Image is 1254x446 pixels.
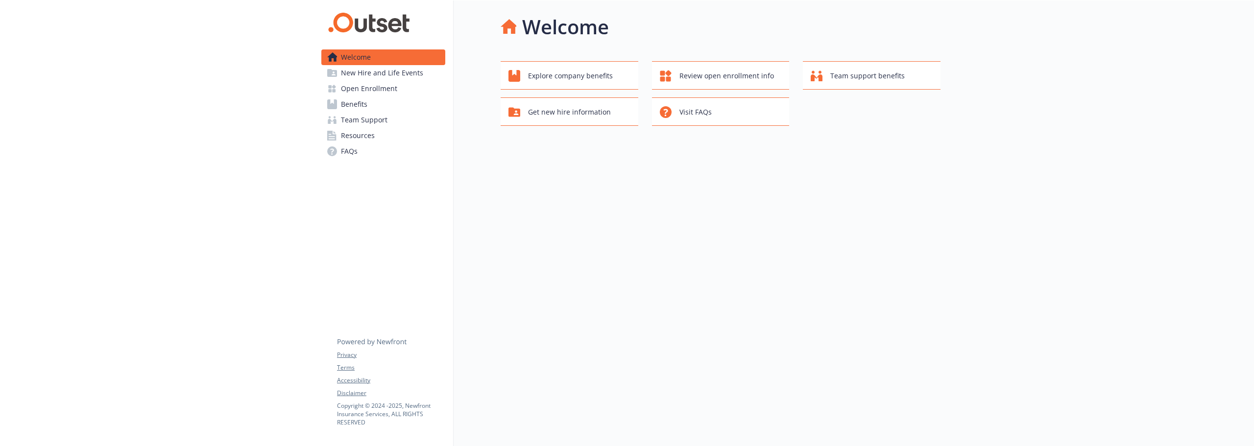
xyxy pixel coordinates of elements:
span: New Hire and Life Events [341,65,423,81]
a: Team Support [321,112,445,128]
span: Review open enrollment info [679,67,774,85]
a: Open Enrollment [321,81,445,96]
span: FAQs [341,143,358,159]
button: Get new hire information [501,97,638,126]
a: Terms [337,363,445,372]
span: Welcome [341,49,371,65]
a: Welcome [321,49,445,65]
a: Benefits [321,96,445,112]
button: Visit FAQs [652,97,790,126]
span: Open Enrollment [341,81,397,96]
span: Visit FAQs [679,103,712,121]
h1: Welcome [522,12,609,42]
a: New Hire and Life Events [321,65,445,81]
a: Privacy [337,351,445,359]
span: Benefits [341,96,367,112]
span: Explore company benefits [528,67,613,85]
a: Disclaimer [337,389,445,398]
span: Team Support [341,112,387,128]
span: Get new hire information [528,103,611,121]
button: Explore company benefits [501,61,638,90]
span: Resources [341,128,375,143]
a: Accessibility [337,376,445,385]
p: Copyright © 2024 - 2025 , Newfront Insurance Services, ALL RIGHTS RESERVED [337,401,445,426]
a: Resources [321,128,445,143]
button: Team support benefits [803,61,940,90]
button: Review open enrollment info [652,61,790,90]
a: FAQs [321,143,445,159]
span: Team support benefits [830,67,905,85]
